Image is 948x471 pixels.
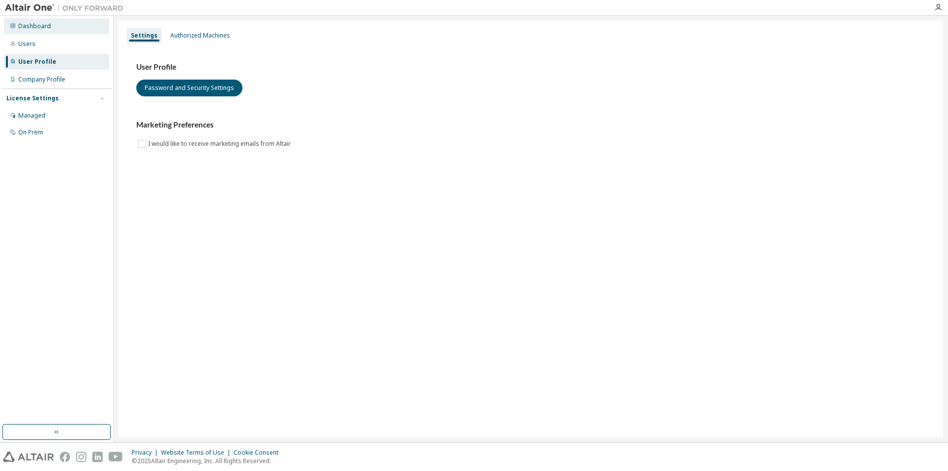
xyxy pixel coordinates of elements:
div: Company Profile [18,76,65,84]
img: youtube.svg [109,452,123,462]
button: Password and Security Settings [136,80,242,96]
div: Website Terms of Use [161,449,234,457]
h3: User Profile [136,62,925,72]
img: linkedin.svg [92,452,103,462]
div: Dashboard [18,22,51,30]
div: Privacy [132,449,161,457]
div: Users [18,40,36,48]
div: Managed [18,112,45,120]
p: © 2025 Altair Engineering, Inc. All Rights Reserved. [132,457,284,465]
div: Authorized Machines [170,32,230,40]
img: altair_logo.svg [3,452,54,462]
img: Altair One [5,3,128,13]
div: Settings [131,32,158,40]
h3: Marketing Preferences [136,120,925,130]
div: User Profile [18,58,56,66]
div: Cookie Consent [234,449,284,457]
div: License Settings [6,94,59,102]
label: I would like to receive marketing emails from Altair [148,138,293,150]
img: instagram.svg [76,452,86,462]
div: On Prem [18,128,43,136]
img: facebook.svg [60,452,70,462]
